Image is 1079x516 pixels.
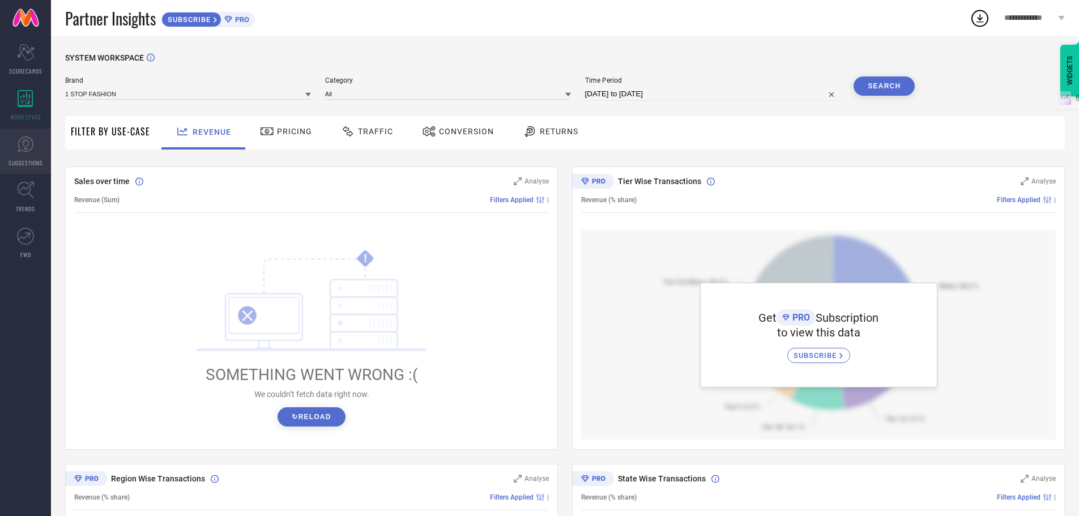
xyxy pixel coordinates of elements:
span: Analyse [1031,475,1056,483]
tspan: ! [364,252,367,265]
span: to view this data [777,326,860,339]
a: SUBSCRIBE [787,339,850,363]
span: SYSTEM WORKSPACE [65,53,144,62]
span: Brand [65,76,311,84]
div: Premium [65,471,107,488]
span: Filter By Use-Case [71,125,150,138]
div: Premium [572,174,614,191]
span: | [547,196,549,204]
span: Analyse [524,177,549,185]
span: Revenue (Sum) [74,196,120,204]
svg: Zoom [514,475,522,483]
span: Analyse [524,475,549,483]
div: Premium [572,471,614,488]
span: Tier Wise Transactions [618,177,701,186]
span: Traffic [358,127,393,136]
svg: Zoom [514,177,522,185]
span: SUGGESTIONS [8,159,43,167]
a: SUBSCRIBEPRO [161,9,255,27]
span: WORKSPACE [10,113,41,121]
span: | [547,493,549,501]
span: Filters Applied [490,196,534,204]
span: Time Period [585,76,840,84]
span: SCORECARDS [9,67,42,75]
span: Filters Applied [490,493,534,501]
span: Filters Applied [997,493,1040,501]
span: Revenue [193,127,231,137]
span: | [1054,196,1056,204]
span: SUBSCRIBE [162,15,214,24]
span: State Wise Transactions [618,474,706,483]
div: Open download list [970,8,990,28]
span: Revenue (% share) [74,493,130,501]
span: Region Wise Transactions [111,474,205,483]
span: PRO [790,312,810,323]
span: Sales over time [74,177,130,186]
span: Filters Applied [997,196,1040,204]
span: Revenue (% share) [581,196,637,204]
span: Conversion [439,127,494,136]
span: Category [325,76,571,84]
span: PRO [232,15,249,24]
span: SOMETHING WENT WRONG :( [206,365,418,384]
button: Search [854,76,915,96]
span: Partner Insights [65,7,156,30]
span: Pricing [277,127,312,136]
svg: Zoom [1021,177,1029,185]
svg: Zoom [1021,475,1029,483]
span: | [1054,493,1056,501]
span: FWD [20,250,31,259]
span: Get [758,311,777,325]
span: SUBSCRIBE [794,351,839,360]
span: Revenue (% share) [581,493,637,501]
span: Analyse [1031,177,1056,185]
input: Select time period [585,87,840,101]
button: ↻Reload [278,407,345,427]
span: Returns [540,127,578,136]
span: Subscription [816,311,878,325]
span: We couldn’t fetch data right now. [254,390,369,399]
span: TRENDS [16,204,35,213]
